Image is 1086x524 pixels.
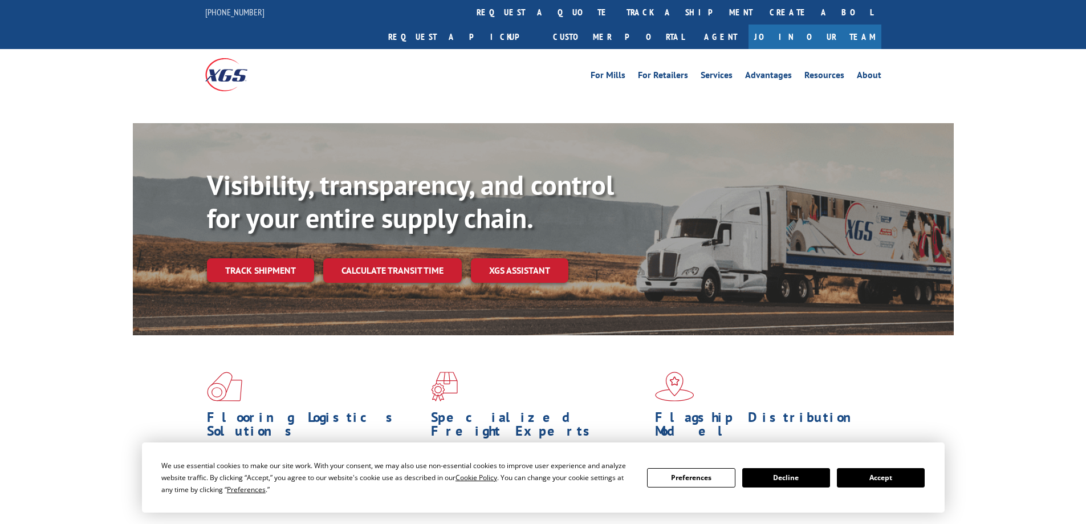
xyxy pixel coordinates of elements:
[455,473,497,482] span: Cookie Policy
[544,25,693,49] a: Customer Portal
[471,258,568,283] a: XGS ASSISTANT
[380,25,544,49] a: Request a pickup
[638,71,688,83] a: For Retailers
[161,460,633,495] div: We use essential cookies to make our site work. With your consent, we may also use non-essential ...
[207,372,242,401] img: xgs-icon-total-supply-chain-intelligence-red
[227,485,266,494] span: Preferences
[742,468,830,488] button: Decline
[837,468,925,488] button: Accept
[655,372,694,401] img: xgs-icon-flagship-distribution-model-red
[323,258,462,283] a: Calculate transit time
[591,71,625,83] a: For Mills
[647,468,735,488] button: Preferences
[207,411,422,444] h1: Flooring Logistics Solutions
[207,258,314,282] a: Track shipment
[655,411,871,444] h1: Flagship Distribution Model
[431,411,646,444] h1: Specialized Freight Experts
[701,71,733,83] a: Services
[205,6,265,18] a: [PHONE_NUMBER]
[857,71,881,83] a: About
[693,25,749,49] a: Agent
[749,25,881,49] a: Join Our Team
[804,71,844,83] a: Resources
[431,372,458,401] img: xgs-icon-focused-on-flooring-red
[745,71,792,83] a: Advantages
[142,442,945,513] div: Cookie Consent Prompt
[207,167,614,235] b: Visibility, transparency, and control for your entire supply chain.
